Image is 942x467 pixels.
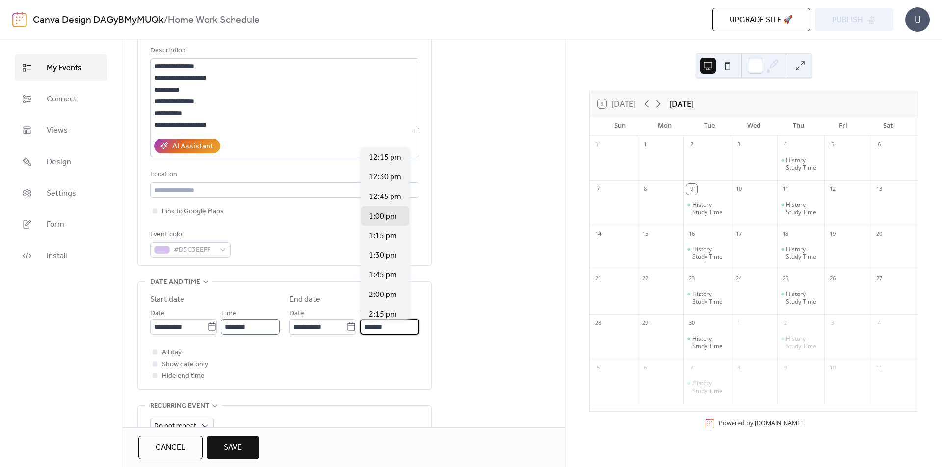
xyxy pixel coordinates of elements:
div: History Study Time [683,290,731,305]
div: 4 [874,318,885,328]
a: Settings [15,180,107,206]
div: Sun [598,116,642,136]
span: Date and time [150,276,200,288]
div: History Study Time [786,335,820,350]
div: Sat [865,116,910,136]
div: 27 [874,273,885,284]
div: Wed [732,116,776,136]
div: 7 [593,184,603,195]
span: Recurring event [150,400,209,412]
div: AI Assistant [172,141,213,152]
div: 8 [640,184,651,195]
div: History Study Time [777,156,824,172]
button: Cancel [138,436,203,459]
div: 18 [780,228,791,239]
div: Powered by [719,419,803,428]
div: Mon [642,116,687,136]
span: 1:30 pm [369,250,397,262]
div: 5 [593,362,603,373]
div: 29 [640,318,651,328]
span: 1:45 pm [369,270,397,281]
div: U [905,7,930,32]
div: 6 [640,362,651,373]
div: 12 [827,184,838,195]
div: History Study Time [692,246,727,261]
span: 1:15 pm [369,230,397,242]
div: 21 [593,273,603,284]
div: 1 [640,139,651,150]
div: 17 [733,228,744,239]
a: Views [15,117,107,144]
a: Connect [15,86,107,112]
button: Upgrade site 🚀 [712,8,810,31]
div: Thu [776,116,821,136]
button: AI Assistant [154,139,220,153]
div: End date [289,294,320,306]
div: History Study Time [786,246,820,261]
span: Connect [47,94,77,105]
div: History Study Time [777,246,824,261]
span: 2:15 pm [369,309,397,320]
span: My Events [47,62,82,74]
div: 31 [593,139,603,150]
a: Design [15,148,107,175]
div: 8 [733,362,744,373]
div: History Study Time [777,290,824,305]
div: Description [150,45,417,57]
div: 22 [640,273,651,284]
div: 28 [593,318,603,328]
div: History Study Time [683,246,731,261]
div: Start date [150,294,184,306]
div: 10 [827,362,838,373]
span: Install [47,250,67,262]
div: 11 [874,362,885,373]
div: History Study Time [777,335,824,350]
a: Form [15,211,107,238]
div: 30 [686,318,697,328]
button: Save [207,436,259,459]
div: 10 [733,184,744,195]
a: Install [15,243,107,269]
span: Settings [47,188,76,199]
span: Save [224,442,242,454]
span: Do not repeat [154,419,196,433]
div: History Study Time [786,290,820,305]
div: 9 [780,362,791,373]
div: History Study Time [786,156,820,172]
img: logo [12,12,27,27]
span: Upgrade site 🚀 [730,14,793,26]
div: History Study Time [692,290,727,305]
div: 16 [686,228,697,239]
div: 14 [593,228,603,239]
b: / [164,11,168,29]
span: 12:45 pm [369,191,401,203]
span: Form [47,219,64,231]
div: 26 [827,273,838,284]
b: Home Work Schedule [168,11,260,29]
div: 11 [780,184,791,195]
div: History Study Time [683,379,731,394]
span: All day [162,347,182,359]
span: Link to Google Maps [162,206,224,218]
div: 13 [874,184,885,195]
div: 5 [827,139,838,150]
span: 12:30 pm [369,172,401,183]
div: 20 [874,228,885,239]
div: History Study Time [777,201,824,216]
div: 24 [733,273,744,284]
span: Time [221,308,236,320]
div: Tue [687,116,732,136]
div: History Study Time [683,201,731,216]
div: History Study Time [683,335,731,350]
span: #D5C3EEFF [174,245,215,256]
div: 23 [686,273,697,284]
div: 2 [686,139,697,150]
div: 3 [827,318,838,328]
div: 15 [640,228,651,239]
div: History Study Time [786,201,820,216]
span: Hide end time [162,370,205,382]
span: Date [150,308,165,320]
span: Views [47,125,68,137]
div: 7 [686,362,697,373]
div: Location [150,169,417,181]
